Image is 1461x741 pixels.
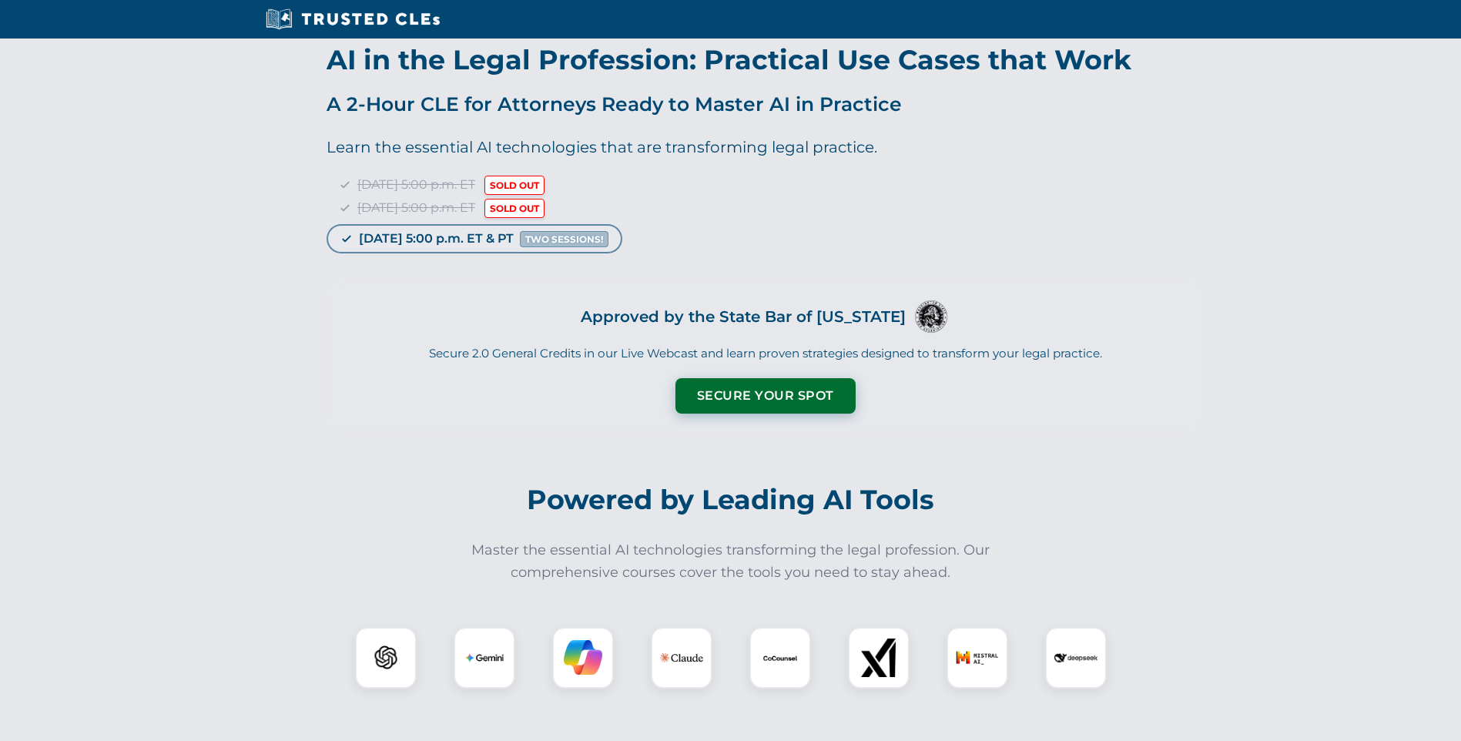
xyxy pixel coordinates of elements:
button: Secure Your Spot [675,378,856,414]
div: Mistral AI [947,627,1008,689]
p: Secure 2.0 General Credits in our Live Webcast and learn proven strategies designed to transform ... [346,345,1185,363]
img: DeepSeek Logo [1054,636,1097,679]
h1: AI in the Legal Profession: Practical Use Cases that Work [327,46,1205,73]
img: Mistral AI Logo [956,636,999,679]
img: CoCounsel Logo [761,639,799,677]
img: ChatGPT Logo [364,635,408,680]
div: DeepSeek [1045,627,1107,689]
span: SOLD OUT [484,199,545,218]
h2: Powered by Leading AI Tools [304,473,1158,527]
img: Gemini Logo [465,639,504,677]
img: Logo [912,297,950,336]
span: SOLD OUT [484,176,545,195]
div: CoCounsel [749,627,811,689]
div: xAI [848,627,910,689]
span: [DATE] 5:00 p.m. ET [357,200,475,215]
div: Copilot [552,627,614,689]
div: Gemini [454,627,515,689]
img: xAI Logo [860,639,898,677]
div: ChatGPT [355,627,417,689]
div: Claude [651,627,712,689]
img: Trusted CLEs [261,8,445,31]
h3: Approved by the State Bar of [US_STATE] [581,303,906,330]
img: Claude Logo [660,636,703,679]
p: A 2-Hour CLE for Attorneys Ready to Master AI in Practice [327,89,1205,119]
p: Master the essential AI technologies transforming the legal profession. Our comprehensive courses... [461,539,1000,584]
p: Learn the essential AI technologies that are transforming legal practice. [327,135,1205,159]
span: [DATE] 5:00 p.m. ET [357,177,475,192]
img: Copilot Logo [564,639,602,677]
